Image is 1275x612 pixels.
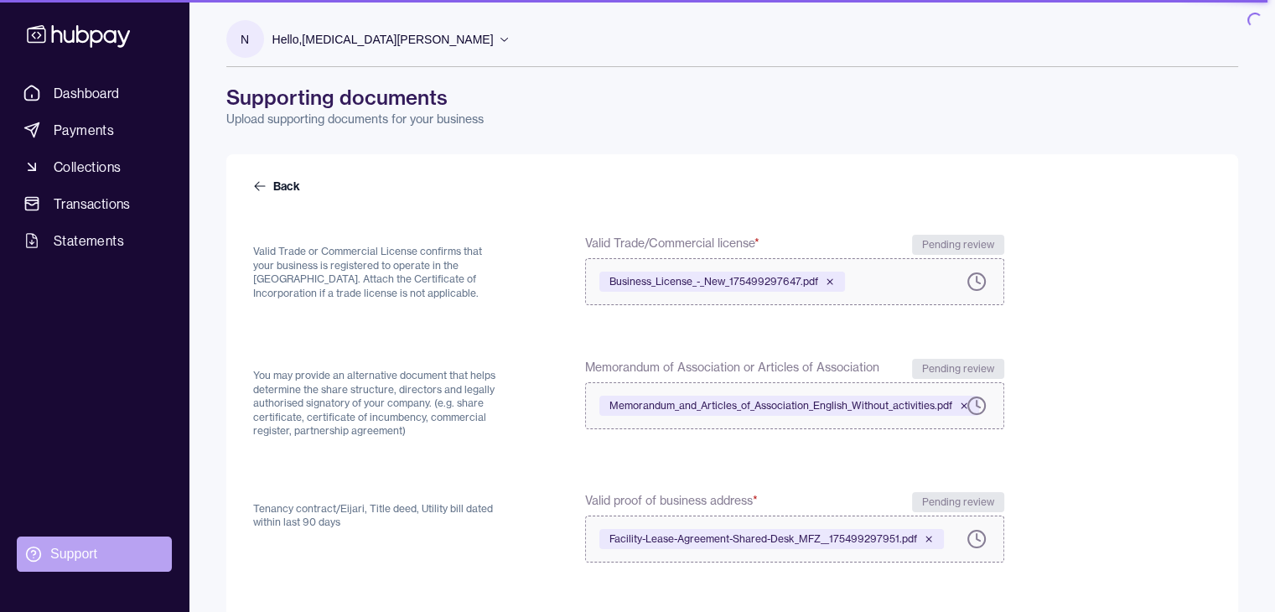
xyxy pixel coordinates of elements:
span: Valid proof of business address [585,492,758,512]
span: Facility-Lease-Agreement-Shared-Desk_MFZ__175499297951.pdf [609,532,917,546]
span: Transactions [54,194,131,214]
a: Collections [17,152,172,182]
p: Valid Trade or Commercial License confirms that your business is registered to operate in the [GE... [253,245,505,300]
span: Payments [54,120,114,140]
p: You may provide an alternative document that helps determine the share structure, directors and l... [253,369,505,438]
span: Dashboard [54,83,120,103]
span: Memorandum_and_Articles_of_Association_English_Without_activities.pdf [609,399,952,412]
span: Memorandum of Association or Articles of Association [585,359,879,379]
a: Statements [17,226,172,256]
a: Dashboard [17,78,172,108]
div: Pending review [912,359,1004,379]
a: Support [17,537,172,572]
span: Collections [54,157,121,177]
p: Hello, [MEDICAL_DATA][PERSON_NAME] [272,30,494,49]
span: Business_License_-_New_175499297647.pdf [609,275,818,288]
div: Pending review [912,492,1004,512]
span: Valid Trade/Commercial license [585,235,759,255]
a: Payments [17,115,172,145]
span: Statements [54,231,124,251]
a: Transactions [17,189,172,219]
a: Back [253,178,303,194]
h1: Supporting documents [226,84,1238,111]
div: Pending review [912,235,1004,255]
p: N [241,30,249,49]
p: Tenancy contract/Eijari, Title deed, Utility bill dated within last 90 days [253,502,505,530]
p: Upload supporting documents for your business [226,111,1238,127]
div: Support [50,545,97,563]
